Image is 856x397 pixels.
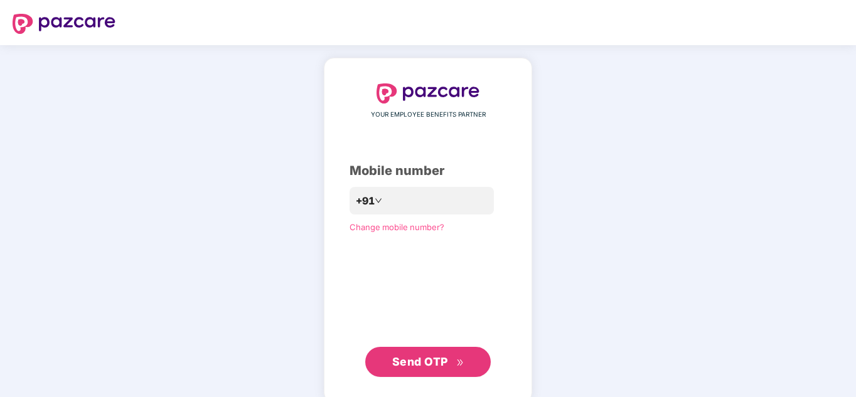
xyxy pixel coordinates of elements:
[371,110,486,120] span: YOUR EMPLOYEE BENEFITS PARTNER
[456,359,464,367] span: double-right
[350,222,444,232] a: Change mobile number?
[350,161,506,181] div: Mobile number
[365,347,491,377] button: Send OTPdouble-right
[356,193,375,209] span: +91
[13,14,115,34] img: logo
[392,355,448,368] span: Send OTP
[377,83,479,103] img: logo
[375,197,382,204] span: down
